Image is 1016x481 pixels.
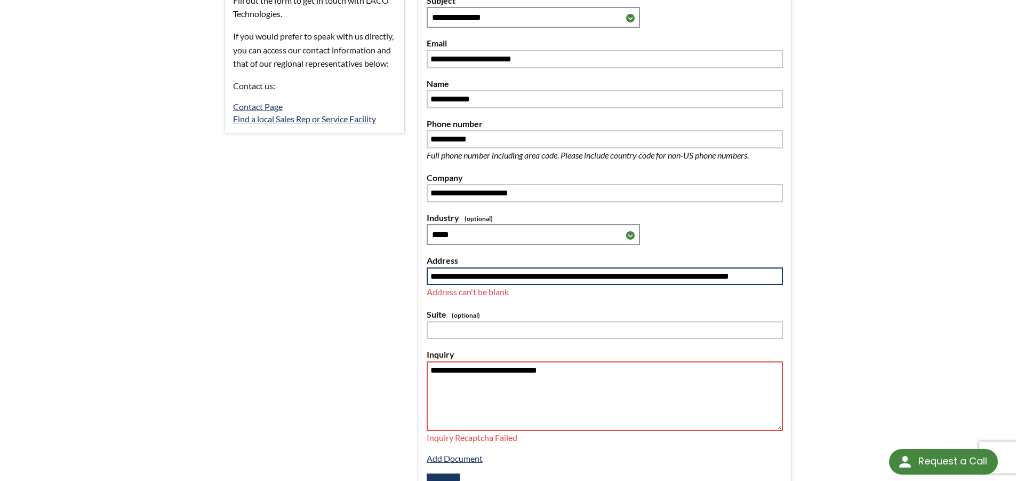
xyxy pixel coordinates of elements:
[427,432,517,443] span: Inquiry Recaptcha Failed
[233,79,396,93] p: Contact us:
[427,36,783,50] label: Email
[427,211,783,225] label: Industry
[427,77,783,91] label: Name
[427,287,509,297] span: Address can't be blank
[918,449,987,474] div: Request a Call
[427,117,783,131] label: Phone number
[889,449,998,475] div: Request a Call
[427,254,783,267] label: Address
[427,348,783,361] label: Inquiry
[427,453,483,463] a: Add Document
[427,171,783,185] label: Company
[233,101,283,112] a: Contact Page
[427,148,783,162] p: Full phone number including area code. Please include country code for non-US phone numbers.
[233,114,376,124] a: Find a local Sales Rep or Service Facility
[233,29,396,70] p: If you would prefer to speak with us directly, you can access our contact information and that of...
[427,307,783,321] label: Suite
[897,453,914,470] img: round button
